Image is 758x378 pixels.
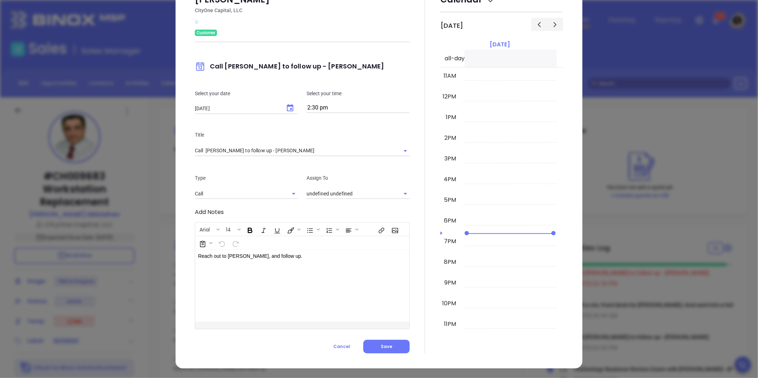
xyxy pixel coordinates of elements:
div: 5pm [443,196,458,204]
button: Save [363,340,410,353]
div: 3pm [443,154,458,163]
div: 4pm [442,175,458,184]
p: Select your time [307,90,410,97]
p: Type [195,174,298,182]
button: Cancel [320,340,363,353]
span: Insert Image [388,223,401,235]
span: Font family [196,223,221,235]
button: Open [400,146,410,156]
span: Surveys [196,237,214,249]
p: Add Notes [195,208,410,216]
span: Font size [222,223,242,235]
button: Open [289,189,299,199]
p: Assign To [307,174,410,182]
span: Underline [270,223,283,235]
button: Open [400,189,410,199]
p: Select your date [195,90,298,97]
div: 7pm [443,237,458,246]
div: 6pm [443,216,458,225]
span: Bold [243,223,256,235]
span: Insert Ordered List [322,223,341,235]
p: Title [195,131,410,139]
span: all-day [443,54,465,63]
div: 2pm [443,134,458,142]
span: Cancel [333,343,350,349]
div: 8pm [443,258,458,266]
div: 11pm [443,320,458,328]
input: MM/DD/YYYY [195,105,280,112]
p: Reach out to [PERSON_NAME], and follow up. [198,252,391,260]
p: CityOne Capital, LLC [195,6,410,15]
div: 9pm [443,279,458,287]
span: Insert Unordered List [303,223,322,235]
span: Italic [257,223,269,235]
div: 1pm [444,113,458,122]
h2: [DATE] [440,22,463,30]
span: Call [PERSON_NAME] to follow up - [PERSON_NAME] [195,62,384,71]
div: 12pm [441,92,458,101]
span: Save [381,343,392,349]
button: Next day [547,18,563,31]
span: Customer [197,29,215,37]
span: Align [342,223,360,235]
span: Insert link [374,223,387,235]
button: 14 [222,223,236,235]
a: [DATE] [488,40,511,50]
div: 10pm [441,299,458,308]
span: Arial [196,226,213,231]
span: Fill color or set the text color [284,223,302,235]
span: Undo [215,237,228,249]
span: 14 [222,226,234,231]
button: Previous day [531,18,547,31]
span: Redo [228,237,241,249]
button: Arial [196,223,215,235]
div: 11am [442,72,458,80]
button: Choose date, selected date is Oct 14, 2025 [283,101,297,115]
